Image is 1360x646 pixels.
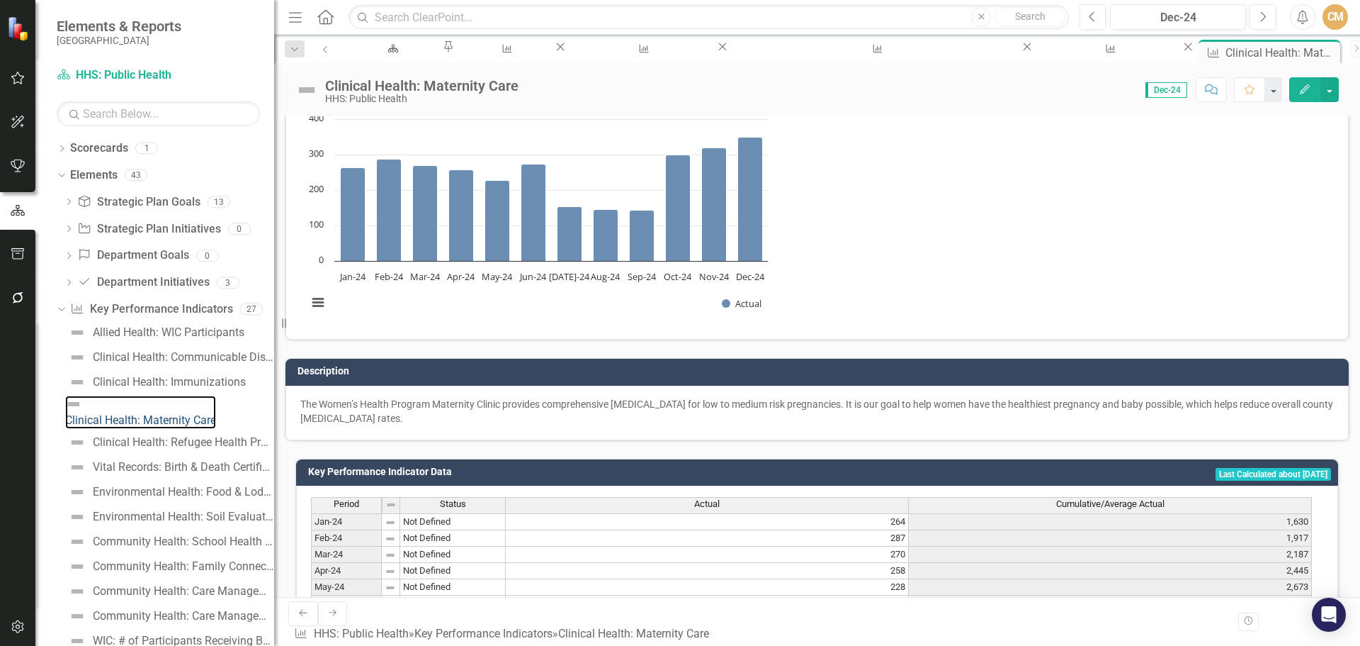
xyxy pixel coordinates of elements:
td: Jun-24 [311,596,382,612]
text: [DATE]-24 [549,270,590,283]
img: Not Defined [69,324,86,341]
path: Apr-24, 258. Actual. [449,170,474,262]
td: 228 [506,579,909,596]
div: Clinical Health: Communicable Diseases Investigated & Confirmed [93,351,274,364]
div: 0 [228,223,251,235]
div: HHS: Public Health [353,53,429,71]
td: 2,187 [909,547,1312,563]
svg: Interactive chart [300,112,775,325]
img: Not Defined [69,608,86,625]
a: Scorecards [70,140,128,157]
div: 0 [196,250,219,262]
text: Aug-24 [591,270,620,283]
td: 270 [506,547,909,563]
td: 2,947 [909,596,1312,612]
a: Community Health: School Health Student Encounters [65,530,274,553]
path: Jul-24, 153. Actual. [557,207,582,262]
div: Clinical Health: Maternity Care [1225,44,1337,62]
div: Community Health: School Health Student Encounters [93,535,274,548]
text: Feb-24 [375,270,404,283]
text: Apr-24 [447,270,475,283]
path: Aug-24, 145. Actual. [594,210,618,262]
img: Not Defined [69,583,86,600]
a: Clinical Health: Communicable Diseases Investigated & Confirmed [730,40,1020,57]
span: Elements & Reports [57,18,181,35]
text: Dec-24 [736,270,765,283]
a: Strategic Plan Initiatives [77,221,220,238]
text: 200 [309,182,324,195]
div: Clinical Health: Communicable Diseases Investigated & Confirmed [742,53,1007,71]
a: Vital Records: Birth & Death Certificates Processed [65,456,274,479]
div: Dec-24 [1115,9,1241,26]
td: 1,630 [909,513,1312,530]
div: Clinical Health: Refugee Health Program [93,436,274,449]
button: View chart menu, Chart [308,293,328,313]
div: Community Health: Family Connects Home Visits [93,560,274,573]
a: Clinical Health: Communicable Diseases Investigated & Confirmed [65,346,274,369]
span: Period [334,499,359,509]
img: Not Defined [69,434,86,451]
div: Community Health: Care Management for At Risk Children (CMARC) [93,585,274,598]
text: Jun-24 [518,270,547,283]
img: Not Defined [69,533,86,550]
a: Department Goals [77,247,188,264]
img: 8DAGhfEEPCf229AAAAAElFTkSuQmCC [385,566,396,577]
td: Not Defined [400,530,506,547]
img: Not Defined [69,349,86,366]
h3: Description [297,366,1342,377]
button: Dec-24 [1110,4,1246,30]
div: Clinical Health: Immunizations [1047,53,1168,71]
a: Clinical Health: Immunizations [1034,40,1181,57]
img: 8DAGhfEEPCf229AAAAAElFTkSuQmCC [385,499,397,511]
td: 1,917 [909,530,1312,547]
div: 1 [135,143,158,155]
a: Key Performance Indicators [70,301,232,318]
text: 300 [309,147,324,160]
img: ClearPoint Strategy [6,16,33,42]
button: CM [1322,4,1348,30]
div: Chart. Highcharts interactive chart. [300,112,1334,325]
path: Nov-24, 319. Actual. [702,148,727,262]
a: Manage Elements [455,40,553,57]
div: » » [294,626,715,642]
img: Not Defined [69,508,86,525]
span: Last Calculated about [DATE] [1215,468,1331,481]
div: Environmental Health: Soil Evaluations Received [93,511,274,523]
text: 400 [309,111,324,124]
div: Community Health: Care Management for At Risk Children [93,610,274,623]
td: Not Defined [400,513,506,530]
input: Search ClearPoint... [348,5,1069,30]
path: May-24, 228. Actual. [485,181,510,262]
a: Strategic Plan Goals [77,194,200,211]
path: Oct-24, 299. Actual. [666,155,691,262]
a: Environmental Health: Soil Evaluations Received [65,506,274,528]
text: Jan-24 [339,270,366,283]
div: Clinical Health: Maternity Care [558,627,709,640]
a: HHS: Public Health [340,40,441,57]
text: May-24 [482,270,513,283]
td: Not Defined [400,547,506,563]
a: HHS: Public Health [57,67,234,84]
td: 274 [506,596,909,612]
path: Dec-24, 350. Actual. [738,138,763,262]
img: Not Defined [69,484,86,501]
td: Apr-24 [311,563,382,579]
a: Clinical Health: Refugee Health Program [65,431,274,454]
img: Not Defined [295,79,318,101]
a: Allied Health: WIC Participants [65,321,244,344]
a: Community Health: Family Connects Home Visits [65,555,274,578]
h3: Key Performance Indicator Data [308,467,876,477]
img: Not Defined [69,374,86,391]
a: Community Health: Care Management for At Risk Children (CMARC) [65,580,274,603]
span: Actual [694,499,720,509]
text: Sep-24 [628,270,657,283]
td: Not Defined [400,596,506,612]
td: Not Defined [400,563,506,579]
a: Clinical Health: Maternity Care [65,396,216,429]
path: Sep-24, 143. Actual. [630,211,654,262]
div: Allied Health: WIC Participants [581,53,703,71]
div: Clinical Health: Maternity Care [65,413,216,429]
small: [GEOGRAPHIC_DATA] [57,35,181,46]
path: Feb-24, 287. Actual. [377,160,402,262]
